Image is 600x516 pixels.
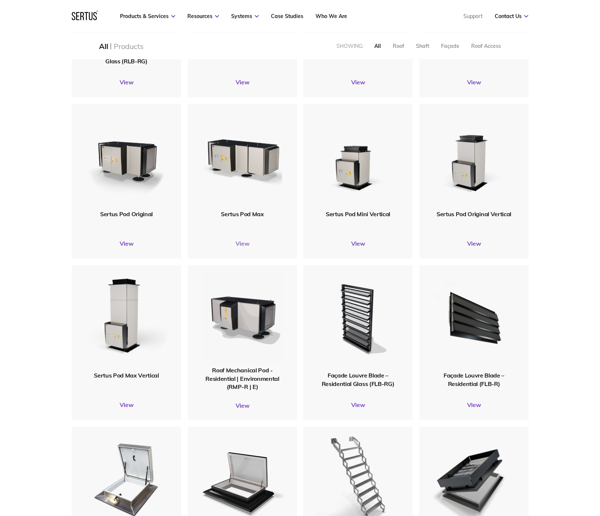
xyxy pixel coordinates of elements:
div: Roof Access [471,43,501,49]
span: Sertus Pod Max Vertical [94,372,159,379]
iframe: Chat Widget [467,431,600,516]
div: Products [114,42,143,51]
a: View [303,240,413,247]
a: View [188,402,297,409]
a: Contact Us [495,13,528,20]
span: Sertus Pod Max [221,210,264,218]
div: Roof [393,43,404,49]
a: View [188,240,297,247]
span: Roof Louvre Blade - Residential Glass (RLB-RG) [84,49,169,64]
a: View [419,240,529,247]
a: Products & Services [120,13,175,20]
a: View [303,401,413,408]
span: Sertus Pod Original Vertical [437,210,511,218]
a: Support [463,13,483,20]
div: Showing: [336,43,363,49]
a: Who We Are [315,13,347,20]
span: Roof Mechanical Pod - Residential | Environmental (RMP-R | E) [205,366,279,390]
span: Sertus Pod Mini Vertical [326,210,390,218]
a: View [72,401,181,408]
a: View [72,240,181,247]
div: Façade [441,43,459,49]
a: Case Studies [271,13,303,20]
span: Façade Louvre Blade – Residential (FLB-R) [444,372,504,387]
span: Façade Louvre Blade – Residential Glass (FLB-RG) [322,372,395,387]
div: Shaft [416,43,429,49]
a: View [419,401,529,408]
div: All [374,43,381,49]
a: Resources [187,13,219,20]
a: View [72,78,181,86]
a: View [188,78,297,86]
div: All [99,42,108,51]
a: View [419,78,529,86]
span: Sertus Pod Original [100,210,153,218]
a: View [303,78,413,86]
a: Systems [231,13,259,20]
